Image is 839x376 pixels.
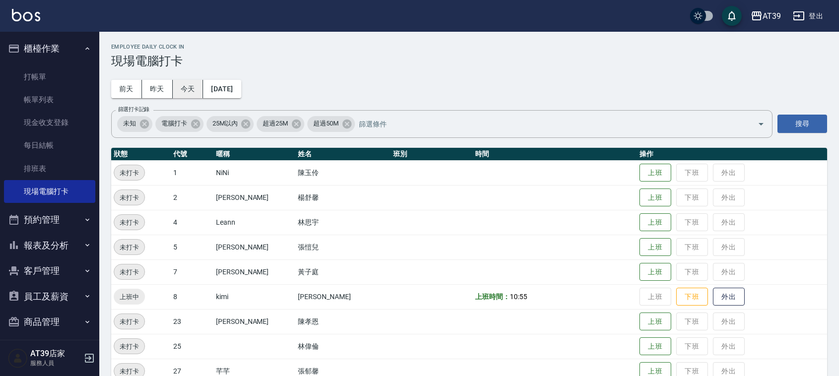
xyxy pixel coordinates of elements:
input: 篩選條件 [356,115,740,132]
td: 1 [171,160,213,185]
button: 員工及薪資 [4,284,95,310]
td: Leann [213,210,295,235]
button: 外出 [713,288,745,306]
button: 預約管理 [4,207,95,233]
a: 帳單列表 [4,88,95,111]
button: 下班 [676,288,708,306]
th: 操作 [637,148,827,161]
button: 上班 [639,164,671,182]
a: 排班表 [4,157,95,180]
div: 超過25M [257,116,304,132]
button: 櫃檯作業 [4,36,95,62]
button: 登出 [789,7,827,25]
button: [DATE] [203,80,241,98]
span: 未打卡 [114,217,144,228]
td: [PERSON_NAME] [213,185,295,210]
th: 時間 [473,148,636,161]
td: 黃子庭 [295,259,391,284]
td: 4 [171,210,213,235]
button: Open [753,116,769,132]
span: 超過50M [307,119,345,128]
button: save [722,6,742,26]
h3: 現場電腦打卡 [111,54,827,68]
td: 25 [171,334,213,359]
span: 10:55 [510,293,527,301]
h5: AT39店家 [30,349,81,359]
h2: Employee Daily Clock In [111,44,827,50]
td: 張愷兒 [295,235,391,259]
button: 今天 [173,80,204,98]
span: 電腦打卡 [155,119,193,128]
button: 上班 [639,263,671,281]
td: NiNi [213,160,295,185]
div: 25M以內 [207,116,254,132]
span: 25M以內 [207,119,244,128]
td: 5 [171,235,213,259]
button: 昨天 [142,80,173,98]
span: 未打卡 [114,341,144,352]
th: 姓名 [295,148,391,161]
button: 上班 [639,238,671,256]
span: 未打卡 [114,192,144,203]
span: 上班中 [114,292,145,302]
button: 報表及分析 [4,233,95,258]
td: 林思宇 [295,210,391,235]
td: [PERSON_NAME] [213,235,295,259]
td: [PERSON_NAME] [295,284,391,309]
label: 篩選打卡記錄 [118,106,149,113]
td: 8 [171,284,213,309]
span: 未打卡 [114,242,144,252]
div: 電腦打卡 [155,116,204,132]
td: 2 [171,185,213,210]
td: 23 [171,309,213,334]
button: AT39 [747,6,785,26]
th: 狀態 [111,148,171,161]
span: 未打卡 [114,267,144,277]
a: 每日結帳 [4,134,95,157]
p: 服務人員 [30,359,81,368]
td: 林偉倫 [295,334,391,359]
span: 未打卡 [114,316,144,327]
td: [PERSON_NAME] [213,309,295,334]
span: 超過25M [257,119,294,128]
td: 7 [171,259,213,284]
button: 上班 [639,313,671,331]
th: 暱稱 [213,148,295,161]
div: 超過50M [307,116,355,132]
td: kimi [213,284,295,309]
td: [PERSON_NAME] [213,259,295,284]
div: AT39 [763,10,781,22]
td: 陳玉伶 [295,160,391,185]
button: 上班 [639,337,671,356]
div: 未知 [117,116,152,132]
button: 上班 [639,213,671,232]
button: 商品管理 [4,309,95,335]
b: 上班時間： [475,293,510,301]
img: Person [8,348,28,368]
th: 代號 [171,148,213,161]
span: 未知 [117,119,142,128]
img: Logo [12,9,40,21]
td: 陳孝恩 [295,309,391,334]
th: 班別 [391,148,473,161]
button: 前天 [111,80,142,98]
span: 未打卡 [114,168,144,178]
a: 現金收支登錄 [4,111,95,134]
button: 上班 [639,188,671,207]
button: 客戶管理 [4,258,95,284]
a: 現場電腦打卡 [4,180,95,203]
button: 搜尋 [777,115,827,133]
a: 打帳單 [4,65,95,88]
td: 楊舒馨 [295,185,391,210]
